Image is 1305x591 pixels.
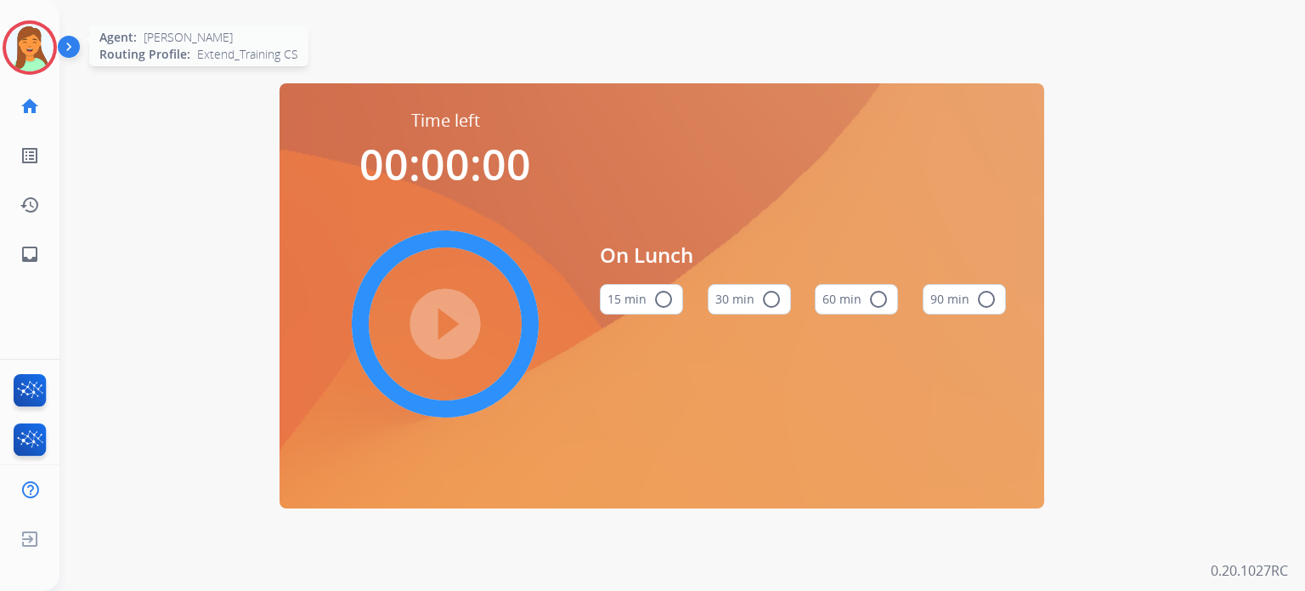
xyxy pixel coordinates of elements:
[20,96,40,116] mat-icon: home
[20,145,40,166] mat-icon: list_alt
[99,29,137,46] span: Agent:
[923,284,1006,315] button: 90 min
[20,244,40,264] mat-icon: inbox
[99,46,190,63] span: Routing Profile:
[600,240,1006,270] span: On Lunch
[197,46,298,63] span: Extend_Training CS
[708,284,791,315] button: 30 min
[868,289,889,310] mat-icon: radio_button_unchecked
[20,195,40,215] mat-icon: history
[359,135,531,193] span: 00:00:00
[761,289,782,310] mat-icon: radio_button_unchecked
[411,109,480,133] span: Time left
[600,284,683,315] button: 15 min
[144,29,233,46] span: [PERSON_NAME]
[653,289,674,310] mat-icon: radio_button_unchecked
[6,24,54,71] img: avatar
[976,289,997,310] mat-icon: radio_button_unchecked
[815,284,898,315] button: 60 min
[1211,560,1288,581] p: 0.20.1027RC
